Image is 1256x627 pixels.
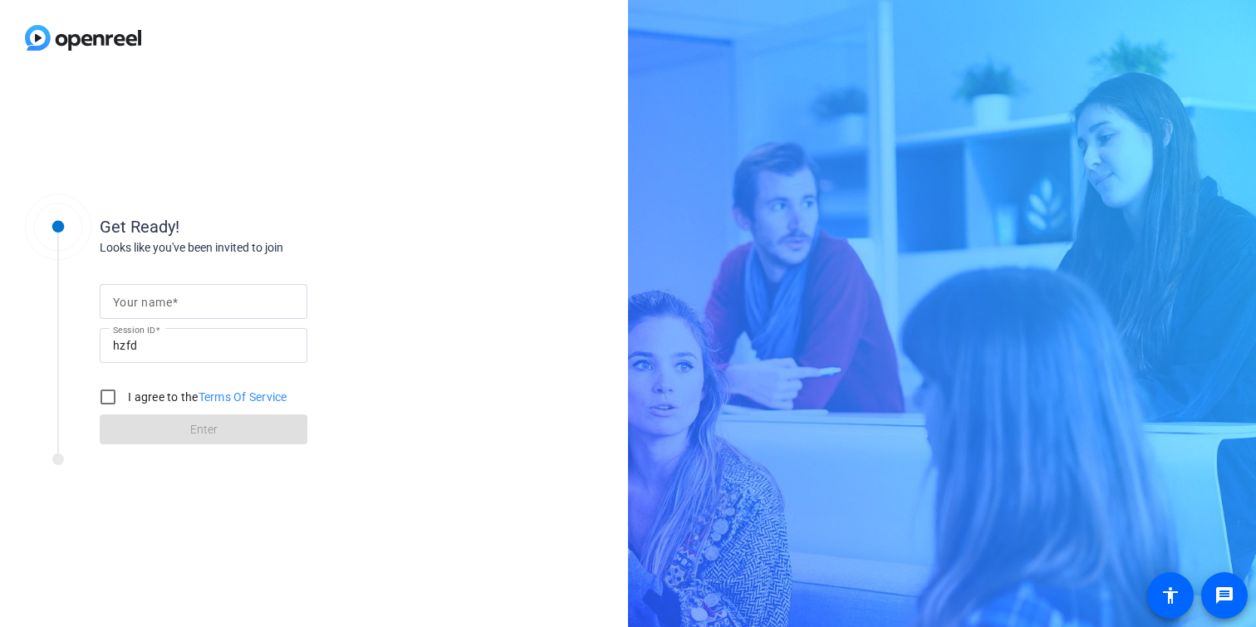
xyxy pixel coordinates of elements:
mat-icon: message [1214,585,1234,605]
label: I agree to the [125,389,287,405]
mat-icon: accessibility [1160,585,1180,605]
mat-label: Your name [113,296,172,309]
div: Looks like you've been invited to join [100,239,432,257]
a: Terms Of Service [199,390,287,404]
mat-label: Session ID [113,325,155,335]
div: Get Ready! [100,214,432,239]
